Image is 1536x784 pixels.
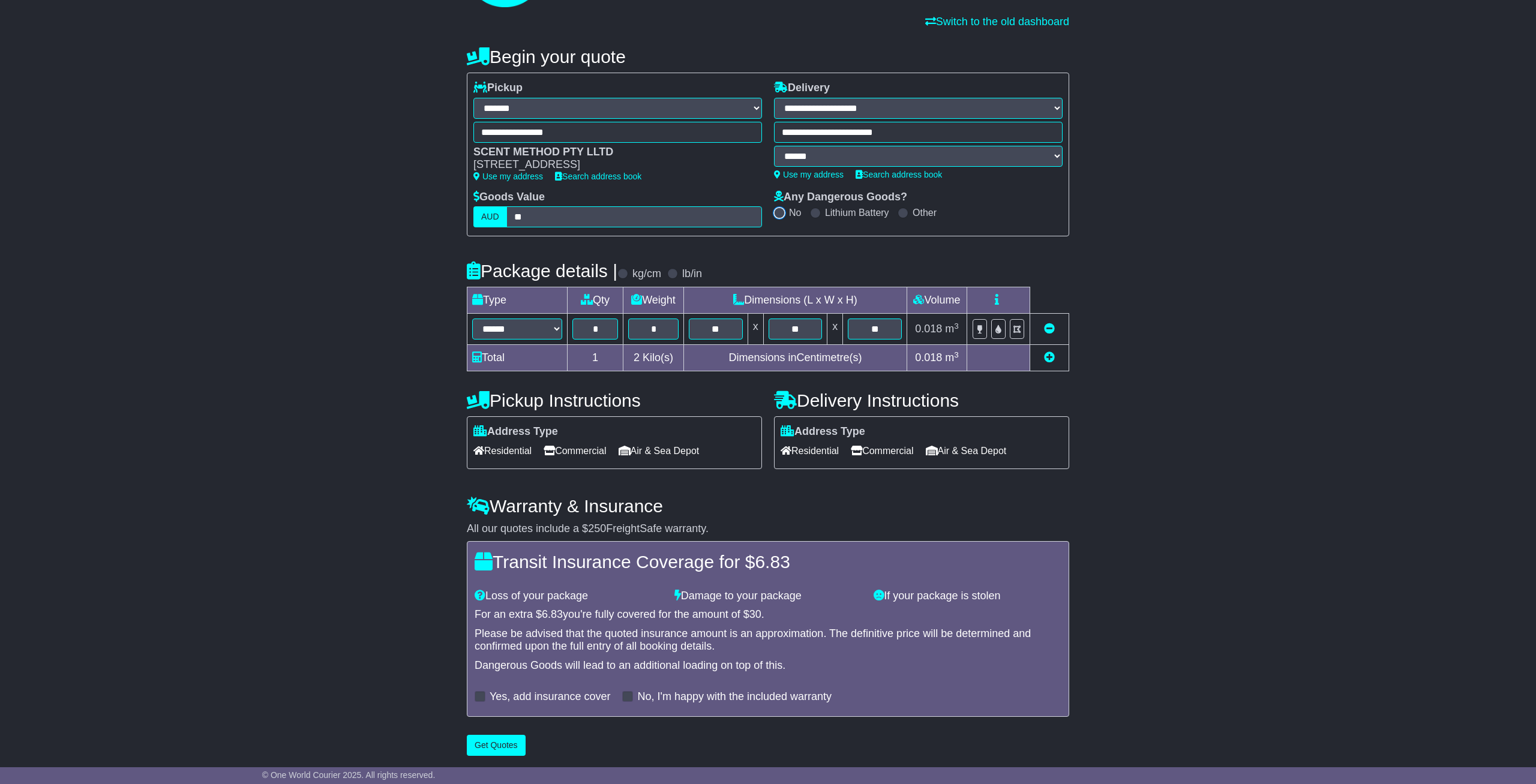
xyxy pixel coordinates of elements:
[473,82,523,95] label: Pickup
[473,441,532,460] span: Residential
[262,770,436,780] span: © One World Courier 2025. All rights reserved.
[475,627,1061,653] div: Please be advised that the quoted insurance amount is an approximation. The definitive price will...
[473,146,750,159] div: SCENT METHOD PTY LLTD
[683,345,907,371] td: Dimensions in Centimetre(s)
[467,47,1069,67] h4: Begin your quote
[954,350,959,359] sup: 3
[475,608,1061,621] div: For an extra $ you're fully covered for the amount of $ .
[467,345,568,371] td: Total
[623,287,684,314] td: Weight
[475,659,1061,672] div: Dangerous Goods will lead to an additional loading on top of this.
[632,268,661,281] label: kg/cm
[774,391,1069,410] h4: Delivery Instructions
[473,191,545,204] label: Goods Value
[568,287,623,314] td: Qty
[542,608,563,620] span: 6.83
[915,323,942,335] span: 0.018
[907,287,967,314] td: Volume
[634,352,640,364] span: 2
[473,172,543,181] a: Use my address
[467,287,568,314] td: Type
[475,552,1061,572] h4: Transit Insurance Coverage for $
[926,441,1007,460] span: Air & Sea Depot
[868,590,1067,603] div: If your package is stolen
[945,323,959,335] span: m
[774,82,830,95] label: Delivery
[555,172,641,181] a: Search address book
[1044,352,1055,364] a: Add new item
[588,522,606,534] span: 250
[682,268,702,281] label: lb/in
[774,170,844,179] a: Use my address
[774,191,907,204] label: Any Dangerous Goods?
[568,345,623,371] td: 1
[781,441,839,460] span: Residential
[748,314,763,345] td: x
[490,690,610,704] label: Yes, add insurance cover
[945,352,959,364] span: m
[467,391,762,410] h4: Pickup Instructions
[856,170,942,179] a: Search address book
[851,441,913,460] span: Commercial
[683,287,907,314] td: Dimensions (L x W x H)
[544,441,606,460] span: Commercial
[619,441,700,460] span: Air & Sea Depot
[473,158,750,172] div: [STREET_ADDRESS]
[467,735,526,756] button: Get Quotes
[925,16,1069,28] a: Switch to the old dashboard
[827,314,843,345] td: x
[825,207,889,218] label: Lithium Battery
[473,206,507,227] label: AUD
[668,590,868,603] div: Damage to your package
[789,207,801,218] label: No
[473,425,558,438] label: Address Type
[1044,323,1055,335] a: Remove this item
[637,690,832,704] label: No, I'm happy with the included warranty
[467,522,1069,536] div: All our quotes include a $ FreightSafe warranty.
[755,552,790,572] span: 6.83
[623,345,684,371] td: Kilo(s)
[781,425,865,438] label: Address Type
[467,496,1069,516] h4: Warranty & Insurance
[469,590,668,603] div: Loss of your package
[467,261,617,281] h4: Package details |
[915,352,942,364] span: 0.018
[749,608,761,620] span: 30
[913,207,937,218] label: Other
[954,322,959,331] sup: 3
